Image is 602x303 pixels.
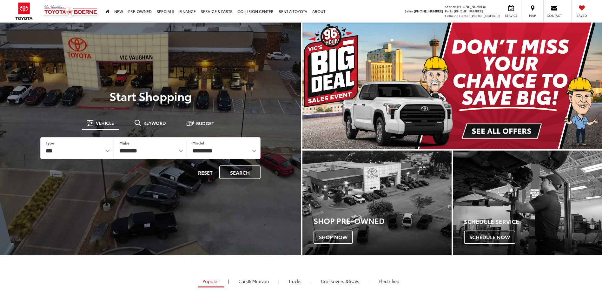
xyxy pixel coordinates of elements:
a: Schedule Service Schedule Now [453,151,602,255]
a: Popular [198,276,224,287]
span: Shop Now [314,231,353,244]
span: Crossovers & [321,278,349,284]
li: | [227,278,231,284]
li: | [367,278,371,284]
li: | [277,278,281,284]
span: Contact [547,13,562,18]
span: Budget [196,121,214,125]
span: Vehicle [96,121,114,125]
a: Trucks [284,276,306,286]
h4: Schedule Service [464,219,602,225]
span: Map [526,13,539,18]
span: [PHONE_NUMBER] [414,9,443,13]
span: Collision Center [445,13,470,18]
h3: Shop Pre-Owned [314,216,452,225]
span: Service [504,13,518,18]
span: [PHONE_NUMBER] [457,4,486,9]
div: Toyota [302,151,452,255]
button: Search [219,165,261,179]
span: Parts [445,9,453,13]
span: Service [445,4,456,9]
label: Type [46,140,54,145]
a: SUVs [316,276,364,286]
p: Start Shopping [27,90,275,102]
img: Vic Vaughan Toyota of Boerne [44,5,98,18]
div: Toyota [453,151,602,255]
span: Saved [575,13,589,18]
span: Keyword [143,121,166,125]
span: & Minivan [248,278,269,284]
a: Shop Pre-Owned Shop Now [302,151,452,255]
label: Model [192,140,204,145]
span: Sales [405,9,413,13]
li: | [309,278,313,284]
a: Electrified [374,276,404,286]
span: [PHONE_NUMBER] [471,13,500,18]
a: Cars [234,276,274,286]
label: Make [119,140,129,145]
span: Schedule Now [464,231,515,244]
span: [PHONE_NUMBER] [454,9,483,13]
button: Reset [193,165,218,179]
